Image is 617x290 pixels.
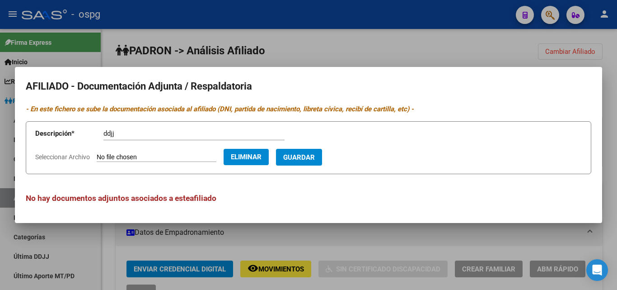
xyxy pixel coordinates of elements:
div: Open Intercom Messenger [586,259,608,281]
span: Seleccionar Archivo [35,153,90,161]
button: Guardar [276,149,322,166]
i: - En este fichero se sube la documentación asociada al afiliado (DNI, partida de nacimiento, libr... [26,105,414,113]
span: Guardar [283,153,315,162]
p: Descripción [35,128,103,139]
span: Eliminar [231,153,262,161]
button: Eliminar [224,149,269,165]
h2: AFILIADO - Documentación Adjunta / Respaldatoria [26,78,591,95]
span: afiliado [190,194,216,203]
h3: No hay documentos adjuntos asociados a este [26,192,591,204]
